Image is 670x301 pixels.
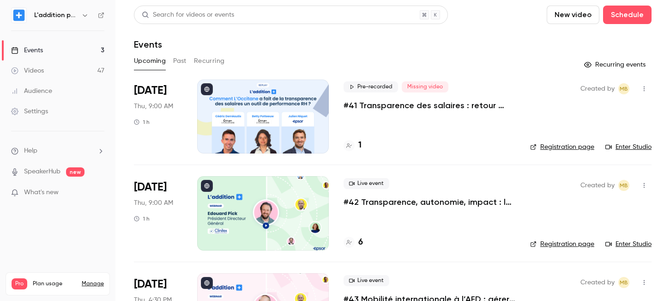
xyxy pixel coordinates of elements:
[618,277,629,288] span: Mylène BELLANGER
[12,8,26,23] img: L'addition par Epsor
[618,180,629,191] span: Mylène BELLANGER
[11,46,43,55] div: Events
[344,81,398,92] span: Pre-recorded
[24,188,59,197] span: What's new
[11,146,104,156] li: help-dropdown-opener
[134,198,173,208] span: Thu, 9:00 AM
[580,57,652,72] button: Recurring events
[603,6,652,24] button: Schedule
[12,278,27,289] span: Pro
[547,6,599,24] button: New video
[344,139,362,152] a: 1
[11,86,52,96] div: Audience
[134,277,167,292] span: [DATE]
[194,54,225,68] button: Recurring
[580,180,615,191] span: Created by
[620,277,628,288] span: MB
[344,275,389,286] span: Live event
[142,10,234,20] div: Search for videos or events
[93,189,104,197] iframe: Noticeable Trigger
[344,236,363,249] a: 6
[620,83,628,94] span: MB
[134,83,167,98] span: [DATE]
[620,180,628,191] span: MB
[173,54,187,68] button: Past
[358,139,362,152] h4: 1
[618,83,629,94] span: Mylène BELLANGER
[344,178,389,189] span: Live event
[402,81,448,92] span: Missing video
[134,215,150,222] div: 1 h
[134,118,150,126] div: 1 h
[344,197,515,208] a: #42 Transparence, autonomie, impact : la recette Clinitex
[358,236,363,249] h4: 6
[134,102,173,111] span: Thu, 9:00 AM
[530,142,594,152] a: Registration page
[134,176,182,250] div: Nov 6 Thu, 9:00 AM (Europe/Paris)
[134,54,166,68] button: Upcoming
[530,240,594,249] a: Registration page
[605,142,652,152] a: Enter Studio
[11,66,44,75] div: Videos
[33,280,76,288] span: Plan usage
[24,146,37,156] span: Help
[134,39,162,50] h1: Events
[24,167,60,177] a: SpeakerHub
[11,107,48,116] div: Settings
[82,280,104,288] a: Manage
[134,180,167,195] span: [DATE]
[580,277,615,288] span: Created by
[580,83,615,94] span: Created by
[66,167,85,177] span: new
[134,80,182,154] div: Oct 16 Thu, 9:00 AM (Europe/Paris)
[605,240,652,249] a: Enter Studio
[344,100,515,111] a: #41 Transparence des salaires : retour d'expérience de L'Occitane
[34,11,78,20] h6: L'addition par Epsor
